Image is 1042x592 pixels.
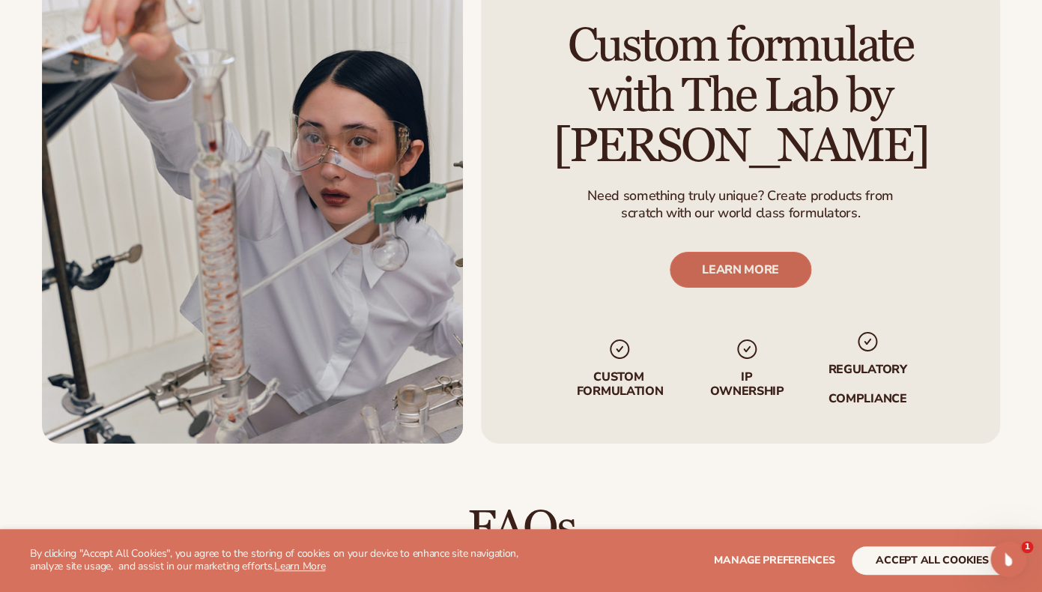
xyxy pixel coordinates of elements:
p: regulatory compliance [827,363,908,406]
iframe: Intercom live chat [990,541,1026,577]
button: accept all cookies [852,546,1012,575]
img: checkmark_svg [855,330,879,354]
p: Custom formulation [573,370,667,399]
p: IP Ownership [709,370,785,399]
h2: Custom formulate with The Lab by [PERSON_NAME] [523,21,958,172]
span: 1 [1021,541,1033,553]
a: Learn More [274,559,325,573]
img: checkmark_svg [735,337,759,361]
p: scratch with our world class formulators. [588,205,894,222]
button: Manage preferences [714,546,834,575]
p: By clicking "Accept All Cookies", you agree to the storing of cookies on your device to enhance s... [30,548,528,573]
a: LEARN MORE [670,252,811,288]
p: Need something truly unique? Create products from [588,187,894,204]
img: checkmark_svg [608,337,632,361]
h2: FAQs [108,504,935,554]
span: Manage preferences [714,553,834,567]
